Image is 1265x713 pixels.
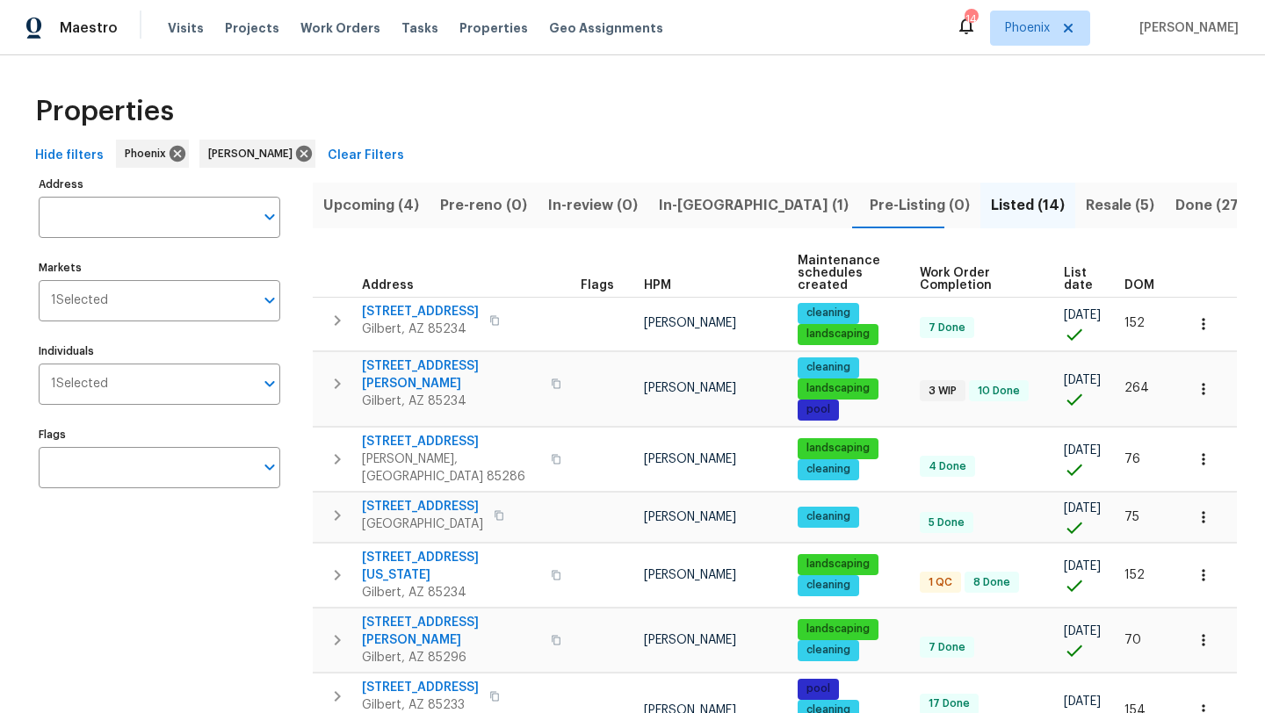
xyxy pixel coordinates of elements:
[922,515,972,530] span: 5 Done
[799,578,857,593] span: cleaning
[799,306,857,320] span: cleaning
[362,515,483,533] span: [GEOGRAPHIC_DATA]
[798,255,890,292] span: Maintenance schedules created
[1064,695,1101,708] span: [DATE]
[799,462,857,477] span: cleaning
[548,193,638,218] span: In-review (0)
[257,455,282,479] button: Open
[644,279,671,292] span: HPM
[799,402,837,417] span: pool
[323,193,419,218] span: Upcoming (4)
[60,19,118,37] span: Maestro
[1064,267,1095,292] span: List date
[328,145,404,167] span: Clear Filters
[644,317,736,329] span: [PERSON_NAME]
[644,382,736,394] span: [PERSON_NAME]
[362,584,540,601] span: Gilbert, AZ 85234
[116,140,189,168] div: Phoenix
[922,384,964,399] span: 3 WIP
[1132,19,1239,37] span: [PERSON_NAME]
[799,381,877,396] span: landscaping
[1175,193,1250,218] span: Done (271)
[799,441,877,456] span: landscaping
[362,357,540,393] span: [STREET_ADDRESS][PERSON_NAME]
[362,393,540,410] span: Gilbert, AZ 85234
[440,193,527,218] span: Pre-reno (0)
[659,193,849,218] span: In-[GEOGRAPHIC_DATA] (1)
[1064,444,1101,457] span: [DATE]
[362,303,479,320] span: [STREET_ADDRESS]
[922,696,977,711] span: 17 Done
[39,429,280,440] label: Flags
[1124,382,1149,394] span: 264
[35,103,174,120] span: Properties
[799,681,837,696] span: pool
[1064,560,1101,573] span: [DATE]
[1124,453,1140,465] span: 76
[799,509,857,524] span: cleaning
[1005,19,1050,37] span: Phoenix
[362,279,414,292] span: Address
[1124,511,1139,523] span: 75
[362,433,540,450] span: [STREET_ADDRESS]
[920,267,1033,292] span: Work Order Completion
[966,575,1017,590] span: 8 Done
[1064,502,1101,515] span: [DATE]
[965,11,977,28] div: 14
[362,498,483,515] span: [STREET_ADDRESS]
[459,19,528,37] span: Properties
[225,19,279,37] span: Projects
[362,549,540,584] span: [STREET_ADDRESS][US_STATE]
[362,320,479,338] span: Gilbert, AZ 85234
[1124,279,1154,292] span: DOM
[644,511,736,523] span: [PERSON_NAME]
[922,459,973,474] span: 4 Done
[799,327,877,342] span: landscaping
[199,140,315,168] div: [PERSON_NAME]
[362,450,540,486] span: [PERSON_NAME], [GEOGRAPHIC_DATA] 85286
[922,575,959,590] span: 1 QC
[799,557,877,572] span: landscaping
[581,279,614,292] span: Flags
[51,377,108,392] span: 1 Selected
[870,193,970,218] span: Pre-Listing (0)
[644,453,736,465] span: [PERSON_NAME]
[51,293,108,308] span: 1 Selected
[257,205,282,229] button: Open
[549,19,663,37] span: Geo Assignments
[799,622,877,637] span: landscaping
[362,614,540,649] span: [STREET_ADDRESS][PERSON_NAME]
[125,145,173,162] span: Phoenix
[300,19,380,37] span: Work Orders
[1064,309,1101,321] span: [DATE]
[257,371,282,396] button: Open
[39,346,280,356] label: Individuals
[257,288,282,313] button: Open
[39,263,280,273] label: Markets
[1064,625,1101,637] span: [DATE]
[1124,634,1141,646] span: 70
[321,140,411,172] button: Clear Filters
[922,320,972,335] span: 7 Done
[644,569,736,581] span: [PERSON_NAME]
[644,634,736,646] span: [PERSON_NAME]
[922,640,972,655] span: 7 Done
[208,145,300,162] span: [PERSON_NAME]
[28,140,111,172] button: Hide filters
[1124,569,1145,581] span: 152
[362,649,540,666] span: Gilbert, AZ 85296
[1086,193,1154,218] span: Resale (5)
[168,19,204,37] span: Visits
[401,22,438,34] span: Tasks
[799,360,857,375] span: cleaning
[799,643,857,658] span: cleaning
[1064,374,1101,386] span: [DATE]
[362,679,479,696] span: [STREET_ADDRESS]
[35,145,104,167] span: Hide filters
[1124,317,1145,329] span: 152
[39,179,280,190] label: Address
[971,384,1027,399] span: 10 Done
[991,193,1065,218] span: Listed (14)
